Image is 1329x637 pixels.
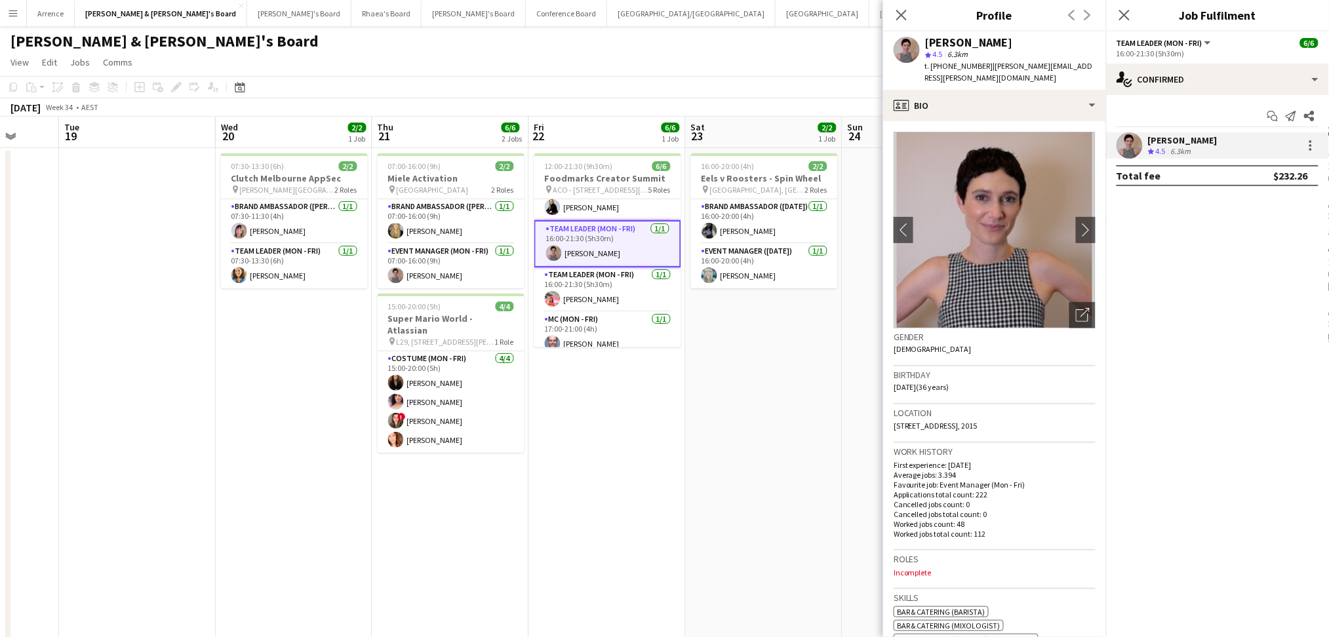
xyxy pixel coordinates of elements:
[894,460,1096,470] p: First experience: [DATE]
[894,519,1096,529] p: Worked jobs count: 48
[1117,48,1319,58] div: 16:00-21:30 (5h30m)
[1156,146,1166,156] span: 4.5
[883,7,1106,24] h3: Profile
[894,446,1096,457] h3: Work history
[894,132,1096,328] img: Crew avatar or photo
[1117,38,1202,48] span: Team Leader (Mon - Fri)
[1117,169,1161,182] div: Total fee
[1117,38,1213,48] button: Team Leader (Mon - Fri)
[422,1,526,26] button: [PERSON_NAME]'s Board
[894,509,1096,519] p: Cancelled jobs total count: 0
[776,1,869,26] button: [GEOGRAPHIC_DATA]
[351,1,422,26] button: Rhaea's Board
[925,37,1013,48] div: [PERSON_NAME]
[894,331,1096,343] h3: Gender
[1069,302,1096,328] div: Open photos pop-in
[894,470,1096,480] p: Average jobs: 3.394
[247,1,351,26] button: [PERSON_NAME]'s Board
[1274,169,1308,182] div: $232.26
[894,344,972,354] span: [DEMOGRAPHIC_DATA]
[27,1,75,26] button: Arrence
[894,499,1096,509] p: Cancelled jobs count: 0
[1106,64,1329,95] div: Confirmed
[526,1,607,26] button: Conference Board
[894,407,1096,419] h3: Location
[894,592,1096,604] h3: Skills
[75,1,247,26] button: [PERSON_NAME] & [PERSON_NAME]'s Board
[894,490,1096,499] p: Applications total count: 222
[869,1,963,26] button: [GEOGRAPHIC_DATA]
[1168,146,1194,157] div: 6.3km
[925,61,1093,83] span: | [PERSON_NAME][EMAIL_ADDRESS][PERSON_NAME][DOMAIN_NAME]
[894,529,1096,539] p: Worked jobs total count: 112
[897,607,985,617] span: Bar & Catering (Barista)
[883,90,1106,121] div: Bio
[1106,7,1329,24] h3: Job Fulfilment
[925,61,993,71] span: t. [PHONE_NUMBER]
[894,480,1096,490] p: Favourite job: Event Manager (Mon - Fri)
[933,49,943,59] span: 4.5
[894,421,978,431] span: [STREET_ADDRESS], 2015
[894,369,1096,381] h3: Birthday
[894,553,1096,565] h3: Roles
[607,1,776,26] button: [GEOGRAPHIC_DATA]/[GEOGRAPHIC_DATA]
[897,621,1001,630] span: Bar & Catering (Mixologist)
[1300,38,1319,48] span: 6/6
[945,49,971,59] span: 6.3km
[1148,134,1218,146] div: [PERSON_NAME]
[894,568,1096,577] p: Incomplete
[894,382,949,392] span: [DATE] (36 years)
